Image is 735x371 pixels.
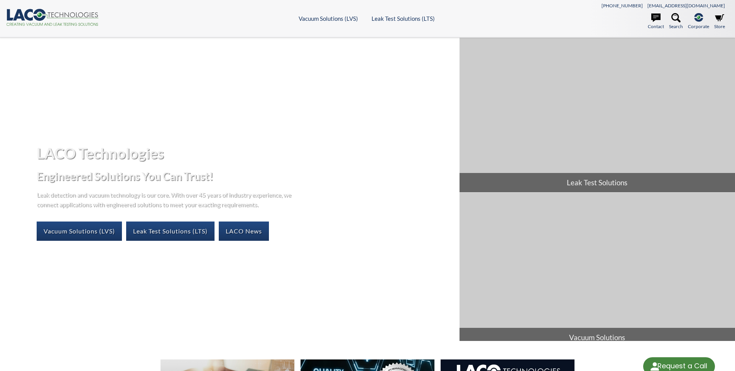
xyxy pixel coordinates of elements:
[602,3,643,8] a: [PHONE_NUMBER]
[37,144,453,163] h1: LACO Technologies
[37,222,122,241] a: Vacuum Solutions (LVS)
[460,38,735,192] a: Leak Test Solutions
[460,193,735,347] a: Vacuum Solutions
[299,15,358,22] a: Vacuum Solutions (LVS)
[669,13,683,30] a: Search
[37,190,295,209] p: Leak detection and vacuum technology is our core. With over 45 years of industry experience, we c...
[460,328,735,347] span: Vacuum Solutions
[648,13,664,30] a: Contact
[372,15,435,22] a: Leak Test Solutions (LTS)
[714,13,725,30] a: Store
[647,3,725,8] a: [EMAIL_ADDRESS][DOMAIN_NAME]
[219,222,269,241] a: LACO News
[37,169,453,183] h2: Engineered Solutions You Can Trust!
[460,173,735,192] span: Leak Test Solutions
[688,23,709,30] span: Corporate
[126,222,215,241] a: Leak Test Solutions (LTS)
